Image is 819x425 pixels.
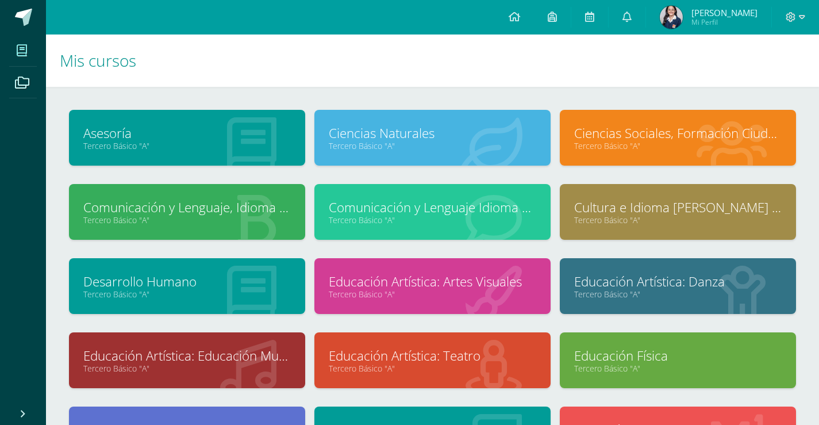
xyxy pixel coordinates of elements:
a: Tercero Básico "A" [83,363,291,374]
a: Asesoría [83,124,291,142]
img: 247608930fe9e8d457b9cdbfcb073c93.png [660,6,683,29]
a: Educación Física [574,347,782,365]
a: Tercero Básico "A" [329,363,536,374]
span: [PERSON_NAME] [691,7,758,18]
a: Tercero Básico "A" [329,215,536,225]
a: Tercero Básico "A" [329,289,536,300]
a: Educación Artística: Teatro [329,347,536,365]
a: Tercero Básico "A" [83,289,291,300]
a: Tercero Básico "A" [574,140,782,151]
a: Comunicación y Lenguaje, Idioma Español [83,198,291,216]
a: Tercero Básico "A" [574,215,782,225]
a: Tercero Básico "A" [574,289,782,300]
a: Educación Artística: Educación Musical [83,347,291,365]
a: Educación Artística: Danza [574,273,782,290]
a: Tercero Básico "A" [574,363,782,374]
a: Tercero Básico "A" [83,215,291,225]
a: Educación Artística: Artes Visuales [329,273,536,290]
span: Mi Perfil [691,17,758,27]
a: Ciencias Naturales [329,124,536,142]
a: Comunicación y Lenguaje Idioma Extranjero Inglés [329,198,536,216]
a: Desarrollo Humano [83,273,291,290]
a: Tercero Básico "A" [83,140,291,151]
a: Cultura e Idioma [PERSON_NAME] o Xinca [574,198,782,216]
a: Tercero Básico "A" [329,140,536,151]
span: Mis cursos [60,49,136,71]
a: Ciencias Sociales, Formación Ciudadana e Interculturalidad [574,124,782,142]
